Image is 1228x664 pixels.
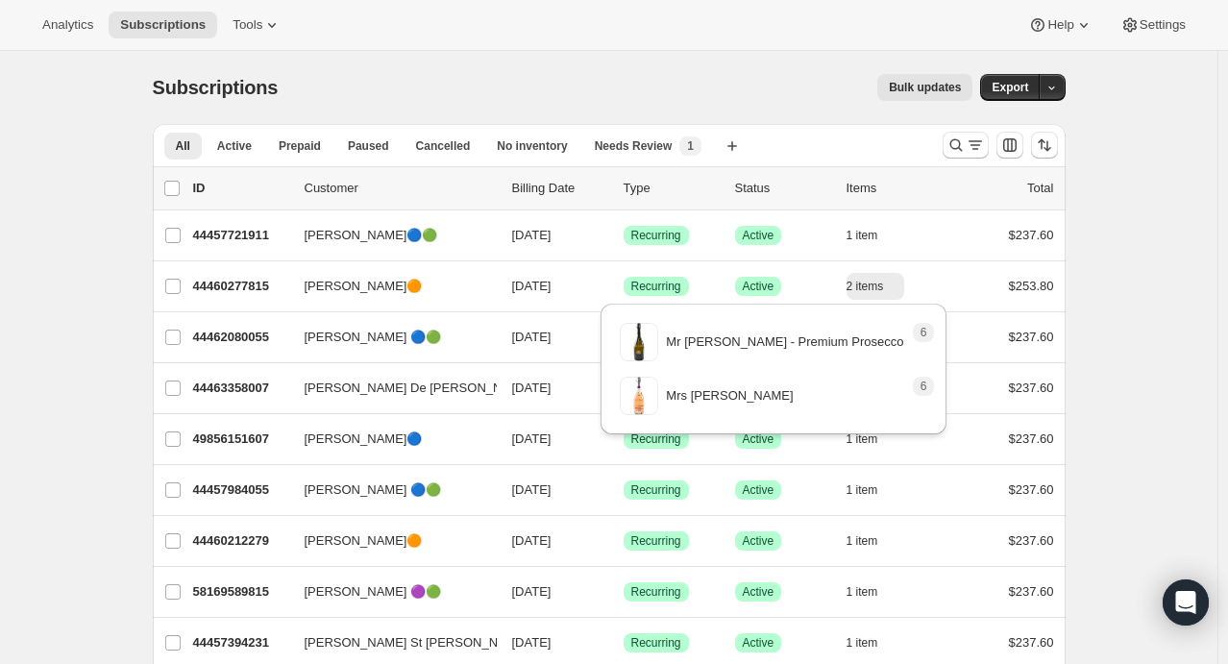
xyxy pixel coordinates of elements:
span: [PERSON_NAME] 🟣🟢 [305,582,442,602]
span: $237.60 [1009,533,1054,548]
div: 44462080055[PERSON_NAME] 🔵🟢[DATE]SuccessRecurringSuccessActive1 item$237.60 [193,324,1054,351]
span: Active [743,482,774,498]
span: 1 item [847,635,878,651]
button: [PERSON_NAME]🟠 [293,271,485,302]
p: 44457984055 [193,480,289,500]
span: [PERSON_NAME] De [PERSON_NAME]🟠 [305,379,549,398]
span: $237.60 [1009,431,1054,446]
span: Needs Review [595,138,673,154]
span: Recurring [631,482,681,498]
p: Mrs [PERSON_NAME] [666,386,793,406]
span: [DATE] [512,279,552,293]
span: [PERSON_NAME]🟠 [305,277,423,296]
span: $237.60 [1009,330,1054,344]
span: $253.80 [1009,279,1054,293]
button: Help [1017,12,1104,38]
span: Paused [348,138,389,154]
button: [PERSON_NAME] 🔵🟢 [293,475,485,505]
p: 44460277815 [193,277,289,296]
span: [PERSON_NAME] 🔵🟢 [305,328,442,347]
p: Total [1027,179,1053,198]
span: Subscriptions [120,17,206,33]
button: Sort the results [1031,132,1058,159]
span: [DATE] [512,330,552,344]
div: 49856151607[PERSON_NAME]🔵[DATE]SuccessRecurringSuccessActive1 item$237.60 [193,426,1054,453]
div: 44463358007[PERSON_NAME] De [PERSON_NAME]🟠[DATE]SuccessRecurringSuccessActive1 item$237.60 [193,375,1054,402]
button: [PERSON_NAME] De [PERSON_NAME]🟠 [293,373,485,404]
span: Export [992,80,1028,95]
span: 1 [687,138,694,154]
span: [PERSON_NAME]🔵🟢 [305,226,438,245]
span: $237.60 [1009,584,1054,599]
button: [PERSON_NAME] St [PERSON_NAME]🔵🟢 [293,627,485,658]
button: 1 item [847,528,899,554]
span: [PERSON_NAME] St [PERSON_NAME]🔵🟢 [305,633,559,652]
div: 44460212279[PERSON_NAME]🟠[DATE]SuccessRecurringSuccessActive1 item$237.60 [193,528,1054,554]
button: 1 item [847,477,899,504]
p: Status [735,179,831,198]
button: 1 item [847,578,899,605]
button: Search and filter results [943,132,989,159]
span: Help [1047,17,1073,33]
span: No inventory [497,138,567,154]
div: 44457394231[PERSON_NAME] St [PERSON_NAME]🔵🟢[DATE]SuccessRecurringSuccessActive1 item$237.60 [193,629,1054,656]
button: Tools [221,12,293,38]
span: $237.60 [1009,482,1054,497]
span: Tools [233,17,262,33]
span: 1 item [847,228,878,243]
span: Bulk updates [889,80,961,95]
span: Active [743,279,774,294]
button: [PERSON_NAME]🟠 [293,526,485,556]
span: [DATE] [512,482,552,497]
p: 44460212279 [193,531,289,551]
span: Active [743,228,774,243]
span: Recurring [631,228,681,243]
span: $237.60 [1009,228,1054,242]
div: Open Intercom Messenger [1163,579,1209,626]
div: 44457984055[PERSON_NAME] 🔵🟢[DATE]SuccessRecurringSuccessActive1 item$237.60 [193,477,1054,504]
img: variant image [620,377,658,415]
span: All [176,138,190,154]
div: Items [847,179,943,198]
p: Mr [PERSON_NAME] - Premium Prosecco [666,332,903,352]
button: 1 item [847,629,899,656]
div: Type [624,179,720,198]
button: Analytics [31,12,105,38]
p: 44462080055 [193,328,289,347]
span: [DATE] [512,584,552,599]
p: 44457721911 [193,226,289,245]
span: Active [743,635,774,651]
button: [PERSON_NAME]🔵🟢 [293,220,485,251]
button: Subscriptions [109,12,217,38]
span: [DATE] [512,533,552,548]
span: 1 item [847,482,878,498]
button: Settings [1109,12,1197,38]
span: Active [217,138,252,154]
span: 1 item [847,533,878,549]
span: [DATE] [512,635,552,650]
span: [PERSON_NAME] 🔵🟢 [305,480,442,500]
span: Recurring [631,584,681,600]
span: [DATE] [512,431,552,446]
p: Customer [305,179,497,198]
div: 44457721911[PERSON_NAME]🔵🟢[DATE]SuccessRecurringSuccessActive1 item$237.60 [193,222,1054,249]
span: Active [743,584,774,600]
span: [DATE] [512,381,552,395]
span: Cancelled [416,138,471,154]
span: [DATE] [512,228,552,242]
span: Subscriptions [153,77,279,98]
button: Bulk updates [877,74,972,101]
div: 58169589815[PERSON_NAME] 🟣🟢[DATE]SuccessRecurringSuccessActive1 item$237.60 [193,578,1054,605]
span: $237.60 [1009,381,1054,395]
span: Analytics [42,17,93,33]
span: Active [743,533,774,549]
p: 58169589815 [193,582,289,602]
span: 2 items [847,279,884,294]
div: IDCustomerBilling DateTypeStatusItemsTotal [193,179,1054,198]
span: Prepaid [279,138,321,154]
button: [PERSON_NAME]🔵 [293,424,485,455]
button: 2 items [847,273,905,300]
span: Recurring [631,279,681,294]
span: [PERSON_NAME]🟠 [305,531,423,551]
button: Create new view [717,133,748,160]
